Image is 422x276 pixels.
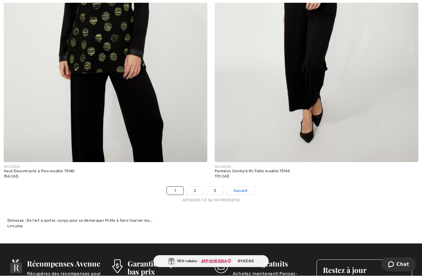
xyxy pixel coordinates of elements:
[168,258,175,265] img: Gift.svg
[10,260,22,274] img: Récompenses Avenue
[233,260,306,268] h3: Retours gratuits
[215,169,290,174] div: Pantalon Ceinturé Mi-Taille modèle 75145
[234,188,247,194] span: Suivant
[7,224,23,228] span: Lire plus
[186,187,203,195] a: 2
[4,165,75,169] div: DOLCEZZA
[27,260,102,268] h3: Récompenses Avenue
[4,174,18,179] span: 156 CA$
[206,187,223,195] a: 3
[167,187,183,195] a: 1
[238,259,254,264] span: 01:53:05
[7,218,415,224] div: Dolcezza : De l’art à porter, conçu pour se démarquer Prête à faire tourner les...
[112,260,123,274] img: Garantie du plus bas prix
[4,169,75,174] div: Haut Décontracté à Pois modèle 75140
[153,255,269,267] div: 10% rabais :
[215,174,229,179] span: 170 CA$
[323,266,406,274] h3: Restez à jour
[201,259,227,263] ins: AFP10181DDA
[215,165,290,169] div: DOLCEZZA
[128,260,204,276] h3: Garantie du plus bas prix
[226,187,255,195] a: Suivant
[382,258,416,273] iframe: Ouvre un widget dans lequel vous pouvez chatter avec l’un de nos agents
